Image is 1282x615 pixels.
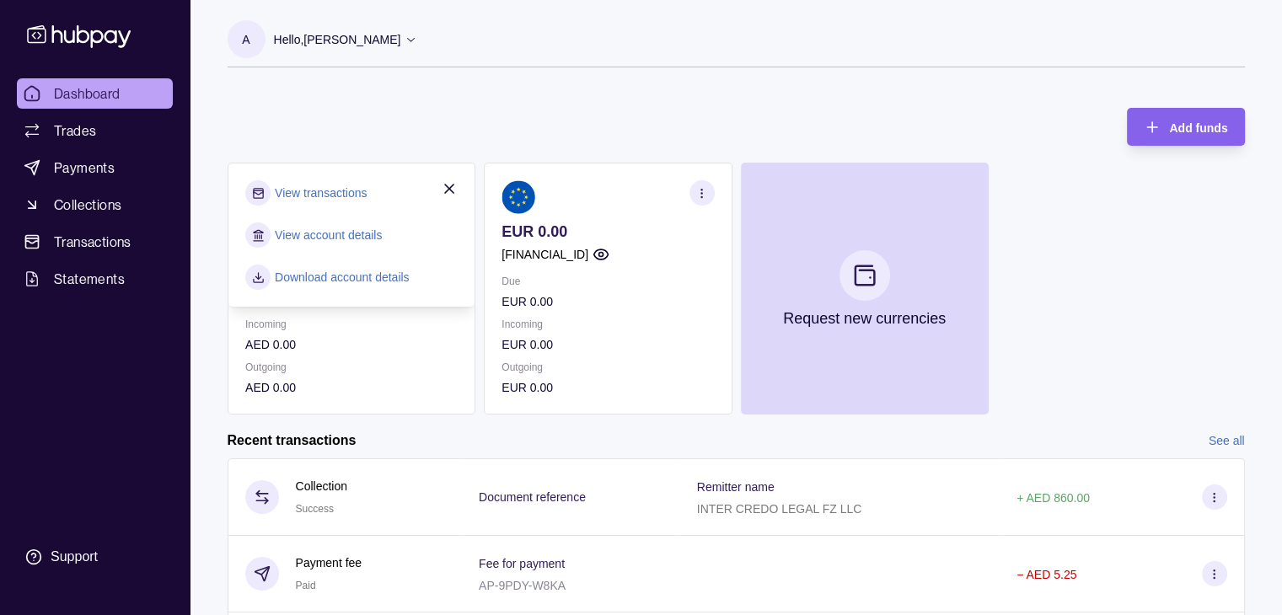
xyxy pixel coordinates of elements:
[1127,108,1244,146] button: Add funds
[502,222,714,241] p: EUR 0.00
[1169,121,1227,135] span: Add funds
[17,115,173,146] a: Trades
[54,269,125,289] span: Statements
[479,579,566,592] p: AP-9PDY-W8KA
[740,163,988,414] button: Request new currencies
[17,152,173,183] a: Payments
[502,292,714,311] p: EUR 0.00
[54,120,96,141] span: Trades
[479,490,586,504] p: Document reference
[245,335,458,354] p: AED 0.00
[1016,568,1076,581] p: − AED 5.25
[17,539,173,575] a: Support
[275,268,410,286] a: Download account details
[242,30,249,49] p: A
[275,226,382,244] a: View account details
[245,358,458,377] p: Outgoing
[54,83,121,104] span: Dashboard
[783,309,946,328] p: Request new currencies
[296,580,316,591] span: Paid
[1209,431,1245,450] a: See all
[228,431,357,450] h2: Recent transactions
[54,195,121,215] span: Collections
[502,245,588,264] p: [FINANCIAL_ID]
[479,557,565,570] p: Fee for payment
[245,315,458,334] p: Incoming
[502,358,714,377] p: Outgoing
[296,503,334,515] span: Success
[502,378,714,397] p: EUR 0.00
[296,553,362,572] p: Payment fee
[17,227,173,257] a: Transactions
[296,477,347,495] p: Collection
[502,335,714,354] p: EUR 0.00
[274,30,401,49] p: Hello, [PERSON_NAME]
[275,184,367,202] a: View transactions
[245,378,458,397] p: AED 0.00
[697,502,862,516] p: INTER CREDO LEGAL FZ LLC
[17,190,173,220] a: Collections
[17,78,173,109] a: Dashboard
[17,264,173,294] a: Statements
[697,480,775,494] p: Remitter name
[502,180,535,214] img: eu
[54,158,115,178] span: Payments
[502,315,714,334] p: Incoming
[51,548,98,566] div: Support
[54,232,131,252] span: Transactions
[1016,491,1090,505] p: + AED 860.00
[502,272,714,291] p: Due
